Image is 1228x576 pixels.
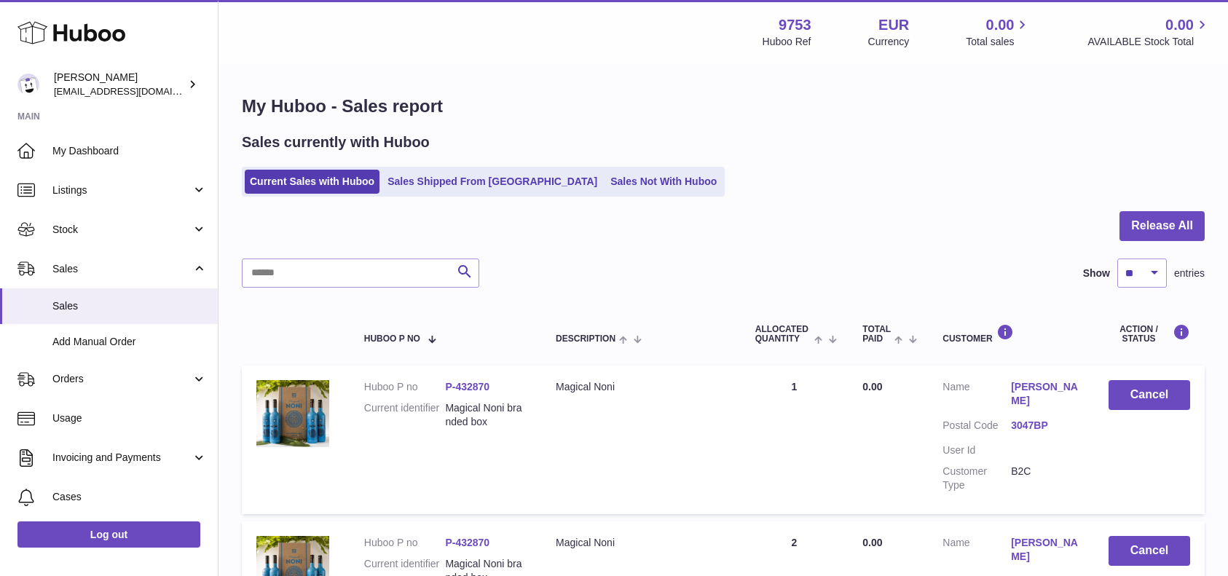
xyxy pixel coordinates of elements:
dd: B2C [1011,465,1079,492]
a: Log out [17,521,200,548]
span: Usage [52,411,207,425]
td: 1 [741,366,849,513]
span: Invoicing and Payments [52,451,192,465]
dt: Name [942,380,1011,411]
span: 0.00 [986,15,1015,35]
strong: EUR [878,15,909,35]
a: 3047BP [1011,419,1079,433]
span: ALLOCATED Quantity [755,325,811,344]
a: [PERSON_NAME] [1011,380,1079,408]
a: 0.00 Total sales [966,15,1031,49]
span: 0.00 [1165,15,1194,35]
span: Sales [52,262,192,276]
a: P-432870 [445,537,489,548]
div: Huboo Ref [763,35,811,49]
span: Description [556,334,615,344]
div: [PERSON_NAME] [54,71,185,98]
span: 0.00 [862,381,882,392]
button: Release All [1119,211,1205,241]
button: Cancel [1109,536,1190,566]
a: Sales Not With Huboo [605,170,722,194]
dt: User Id [942,443,1011,457]
div: Customer [942,324,1079,344]
dt: Name [942,536,1011,567]
dt: Huboo P no [364,536,446,550]
span: Cases [52,490,207,504]
strong: 9753 [779,15,811,35]
span: Stock [52,223,192,237]
a: 0.00 AVAILABLE Stock Total [1087,15,1211,49]
div: Action / Status [1109,324,1190,344]
dt: Huboo P no [364,380,446,394]
a: Sales Shipped From [GEOGRAPHIC_DATA] [382,170,602,194]
div: Currency [868,35,910,49]
label: Show [1083,267,1110,280]
div: Magical Noni [556,536,726,550]
a: [PERSON_NAME] [1011,536,1079,564]
span: My Dashboard [52,144,207,158]
span: Orders [52,372,192,386]
span: 0.00 [862,537,882,548]
span: Huboo P no [364,334,420,344]
span: Add Manual Order [52,335,207,349]
img: info@welovenoni.com [17,74,39,95]
span: AVAILABLE Stock Total [1087,35,1211,49]
span: Sales [52,299,207,313]
img: 1651244466.jpg [256,380,329,446]
span: Total paid [862,325,891,344]
div: Magical Noni [556,380,726,394]
a: Current Sales with Huboo [245,170,379,194]
button: Cancel [1109,380,1190,410]
dt: Current identifier [364,401,446,429]
dt: Customer Type [942,465,1011,492]
h2: Sales currently with Huboo [242,133,430,152]
dd: Magical Noni branded box [445,401,527,429]
span: [EMAIL_ADDRESS][DOMAIN_NAME] [54,85,214,97]
span: Listings [52,184,192,197]
dt: Postal Code [942,419,1011,436]
a: P-432870 [445,381,489,392]
h1: My Huboo - Sales report [242,95,1205,118]
span: entries [1174,267,1205,280]
span: Total sales [966,35,1031,49]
